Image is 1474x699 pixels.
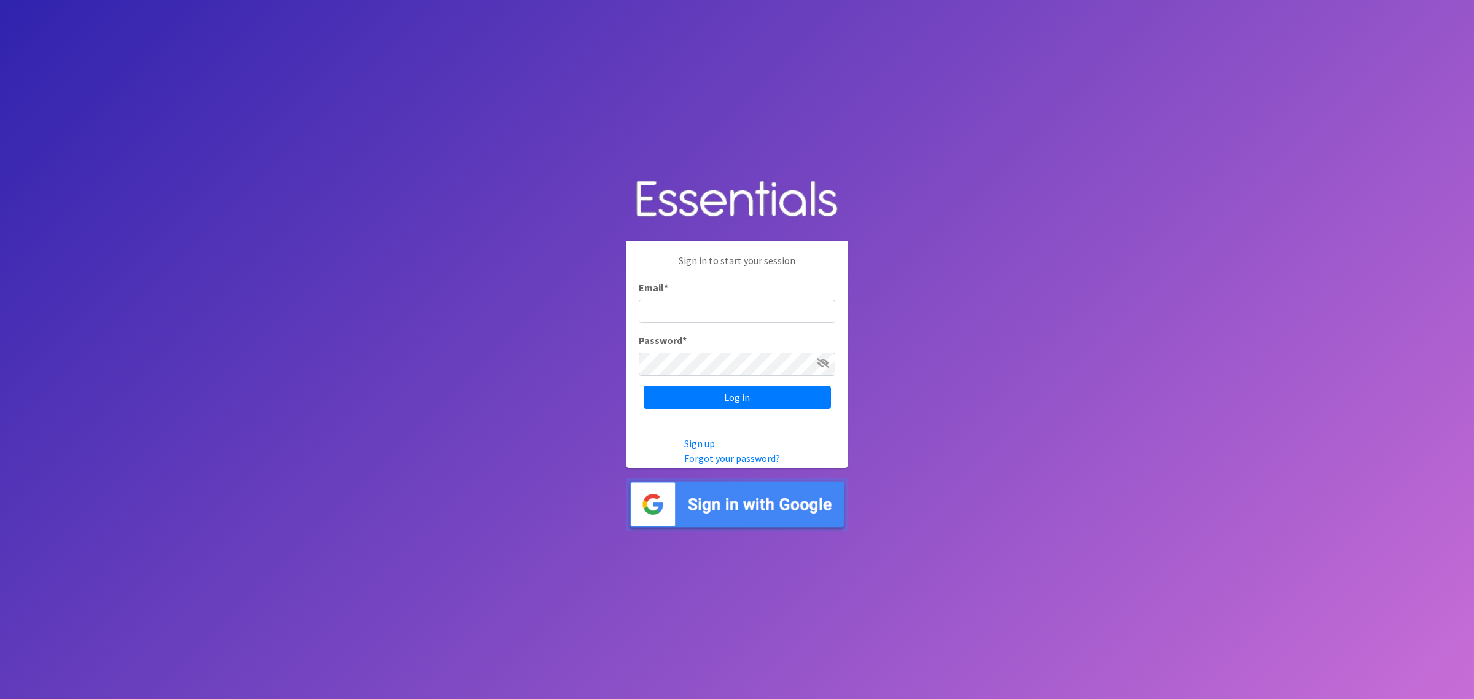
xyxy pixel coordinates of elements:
label: Password [639,333,687,348]
abbr: required [664,281,668,294]
p: Sign in to start your session [639,253,835,280]
a: Forgot your password? [684,452,780,464]
img: Human Essentials [626,168,848,232]
a: Sign up [684,437,715,450]
label: Email [639,280,668,295]
abbr: required [682,334,687,346]
img: Sign in with Google [626,478,848,531]
input: Log in [644,386,831,409]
